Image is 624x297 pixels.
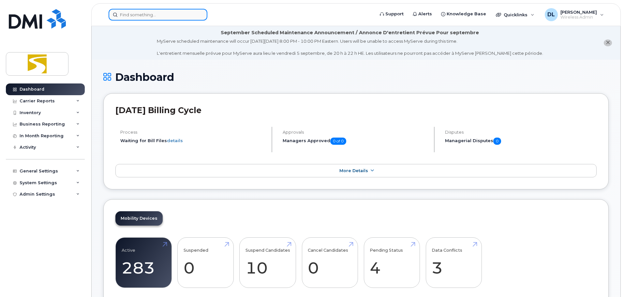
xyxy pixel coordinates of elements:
[167,138,183,143] a: details
[245,241,290,284] a: Suspend Candidates 10
[120,138,266,144] li: Waiting for Bill Files
[330,138,346,145] span: 0 of 0
[122,241,166,284] a: Active 283
[493,138,501,145] span: 0
[445,138,597,145] h5: Managerial Disputes
[120,130,266,135] h4: Process
[283,130,428,135] h4: Approvals
[221,29,479,36] div: September Scheduled Maintenance Announcement / Annonce D'entretient Prévue Pour septembre
[308,241,352,284] a: Cancel Candidates 0
[604,39,612,46] button: close notification
[157,38,543,56] div: MyServe scheduled maintenance will occur [DATE][DATE] 8:00 PM - 10:00 PM Eastern. Users will be u...
[115,105,597,115] h2: [DATE] Billing Cycle
[432,241,476,284] a: Data Conflicts 3
[283,138,428,145] h5: Managers Approved
[445,130,597,135] h4: Disputes
[370,241,414,284] a: Pending Status 4
[184,241,228,284] a: Suspended 0
[115,211,163,226] a: Mobility Devices
[103,71,609,83] h1: Dashboard
[339,168,368,173] span: More Details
